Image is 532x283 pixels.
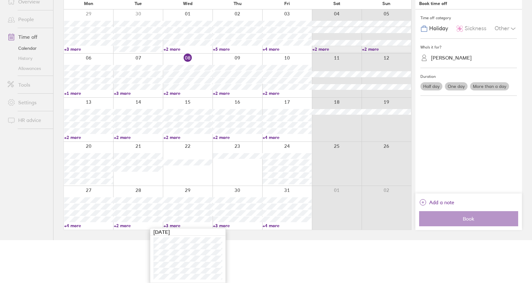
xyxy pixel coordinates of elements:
[263,135,312,140] a: +4 more
[150,228,225,236] div: [DATE]
[163,135,213,140] a: +2 more
[163,223,213,228] a: +3 more
[163,46,213,52] a: +2 more
[234,1,241,6] span: Thu
[64,135,113,140] a: +2 more
[114,90,163,96] a: +3 more
[424,216,514,222] span: Book
[64,46,113,52] a: +3 more
[183,1,192,6] span: Wed
[495,23,517,35] div: Other
[420,43,517,52] div: Who's it for?
[135,1,142,6] span: Tue
[445,82,468,90] label: One day
[3,96,53,109] a: Settings
[3,63,53,73] a: Allowances
[163,90,213,96] a: +2 more
[382,1,391,6] span: Sun
[429,25,448,32] span: Holiday
[470,82,509,90] label: More than a day
[431,55,472,61] div: [PERSON_NAME]
[263,223,312,228] a: +4 more
[114,223,163,228] a: +2 more
[419,197,454,207] button: Add a note
[3,43,53,53] a: Calendar
[213,90,262,96] a: +2 more
[3,13,53,26] a: People
[213,135,262,140] a: +2 more
[419,1,447,6] div: Book time off
[3,31,53,43] a: Time off
[213,223,262,228] a: +3 more
[64,223,113,228] a: +4 more
[284,1,290,6] span: Fri
[420,82,442,90] label: Half day
[213,46,262,52] a: +5 more
[429,197,454,207] span: Add a note
[420,13,517,23] div: Time off category
[263,46,312,52] a: +4 more
[312,46,361,52] a: +2 more
[3,53,53,63] a: History
[263,90,312,96] a: +2 more
[3,114,53,126] a: HR advice
[3,78,53,91] a: Tools
[419,211,518,226] button: Book
[84,1,93,6] span: Mon
[420,72,517,81] div: Duration
[465,25,486,32] span: Sickness
[64,90,113,96] a: +1 more
[114,135,163,140] a: +2 more
[333,1,340,6] span: Sat
[362,46,411,52] a: +2 more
